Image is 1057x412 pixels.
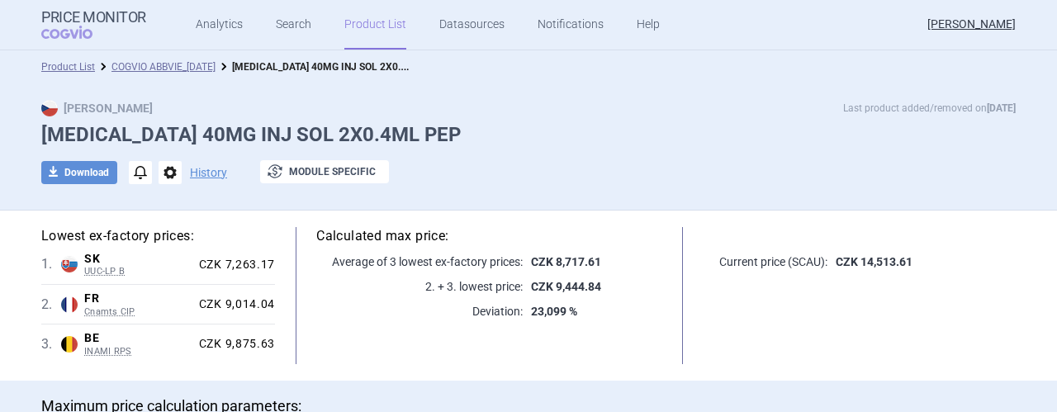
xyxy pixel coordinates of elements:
[190,167,227,178] button: History
[84,291,192,306] span: FR
[61,296,78,313] img: France
[704,253,827,270] p: Current price (SCAU):
[192,258,275,272] div: CZK 7,263.17
[41,59,95,75] li: Product List
[41,254,61,274] span: 1 .
[836,255,912,268] strong: CZK 14,513.61
[41,123,1016,147] h1: [MEDICAL_DATA] 40MG INJ SOL 2X0.4ML PEP
[41,9,146,40] a: Price MonitorCOGVIO
[95,59,216,75] li: COGVIO ABBVIE_5.9.2025
[41,295,61,315] span: 2 .
[111,61,216,73] a: COGVIO ABBVIE_[DATE]
[41,100,58,116] img: CZ
[84,331,192,346] span: BE
[531,305,577,318] strong: 23,099 %
[316,303,523,320] p: Deviation:
[260,160,389,183] button: Module specific
[41,61,95,73] a: Product List
[84,346,192,358] span: INAMI RPS
[232,58,443,73] strong: [MEDICAL_DATA] 40MG INJ SOL 2X0.4ML PEP
[84,306,192,318] span: Cnamts CIP
[531,255,601,268] strong: CZK 8,717.61
[84,252,192,267] span: SK
[41,102,153,115] strong: [PERSON_NAME]
[41,161,117,184] button: Download
[61,336,78,353] img: Belgium
[531,280,601,293] strong: CZK 9,444.84
[192,337,275,352] div: CZK 9,875.63
[41,334,61,354] span: 3 .
[192,297,275,312] div: CZK 9,014.04
[84,266,192,277] span: UUC-LP B
[41,9,146,26] strong: Price Monitor
[61,256,78,272] img: Slovakia
[843,100,1016,116] p: Last product added/removed on
[41,227,275,245] h5: Lowest ex-factory prices:
[316,253,523,270] p: Average of 3 lowest ex-factory prices:
[987,102,1016,114] strong: [DATE]
[216,59,414,75] li: HUMIRA 40MG INJ SOL 2X0.4ML PEP
[316,278,523,295] p: 2. + 3. lowest price:
[316,227,662,245] h5: Calculated max price:
[41,26,116,39] span: COGVIO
